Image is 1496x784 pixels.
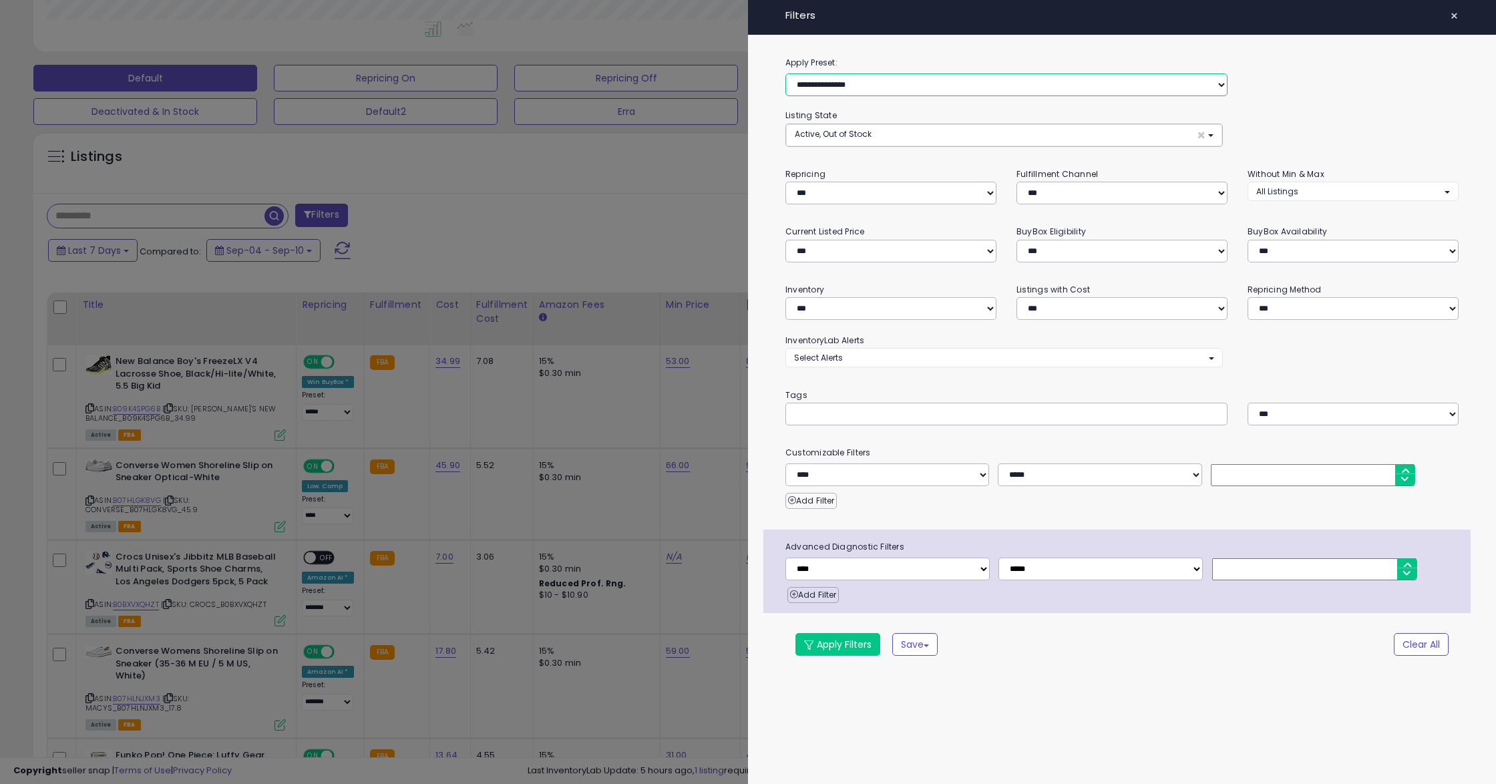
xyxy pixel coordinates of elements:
small: Repricing [785,168,825,180]
button: All Listings [1248,182,1459,201]
button: Add Filter [787,587,839,603]
span: × [1450,7,1459,25]
label: Apply Preset: [775,55,1469,70]
small: Listings with Cost [1016,284,1090,295]
button: Select Alerts [785,348,1223,367]
button: Clear All [1394,633,1449,656]
small: Without Min & Max [1248,168,1324,180]
span: × [1197,128,1205,142]
span: Advanced Diagnostic Filters [775,540,1471,554]
small: Current Listed Price [785,226,864,237]
small: Listing State [785,110,837,121]
span: Active, Out of Stock [795,128,872,140]
small: BuyBox Eligibility [1016,226,1086,237]
small: Inventory [785,284,824,295]
button: Add Filter [785,493,837,509]
small: Tags [775,388,1469,403]
small: InventoryLab Alerts [785,335,864,346]
button: Apply Filters [795,633,880,656]
button: Active, Out of Stock × [786,124,1222,146]
small: Repricing Method [1248,284,1322,295]
small: Customizable Filters [775,445,1469,460]
button: × [1445,7,1464,25]
small: Fulfillment Channel [1016,168,1098,180]
h4: Filters [785,10,1459,21]
small: BuyBox Availability [1248,226,1327,237]
span: All Listings [1256,186,1298,197]
button: Save [892,633,938,656]
span: Select Alerts [794,352,843,363]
